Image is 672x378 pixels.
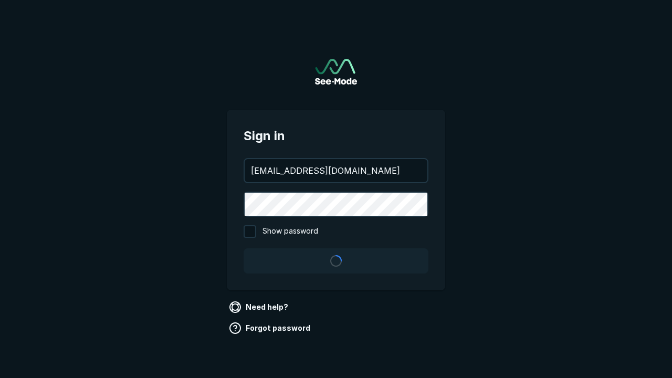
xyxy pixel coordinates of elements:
a: Forgot password [227,320,314,337]
input: your@email.com [245,159,427,182]
span: Sign in [244,127,428,145]
img: See-Mode Logo [315,59,357,85]
a: Go to sign in [315,59,357,85]
a: Need help? [227,299,292,316]
span: Show password [262,225,318,238]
